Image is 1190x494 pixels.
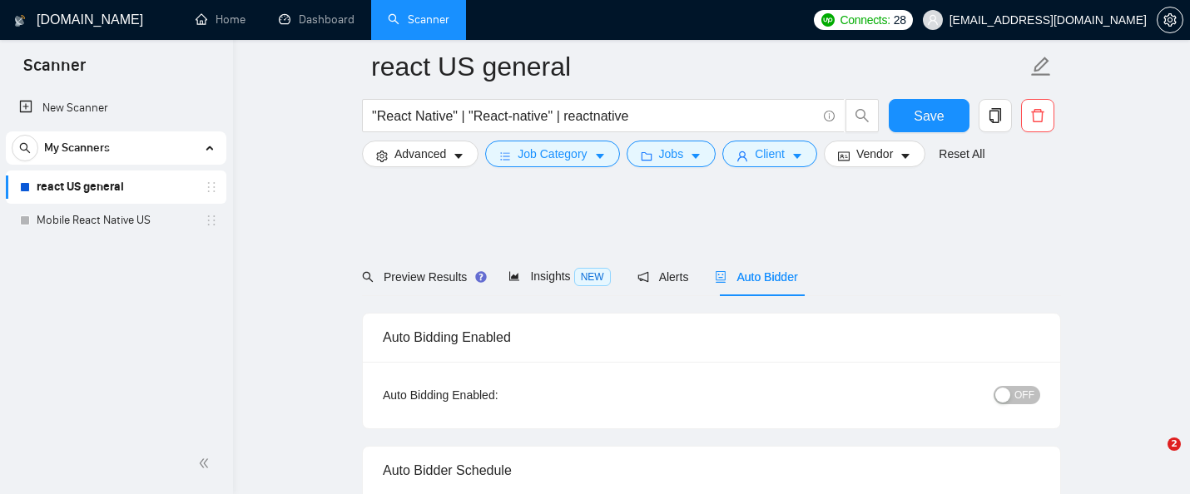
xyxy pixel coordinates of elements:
[927,14,939,26] span: user
[894,11,906,29] span: 28
[10,53,99,88] span: Scanner
[499,150,511,162] span: bars
[19,91,213,125] a: New Scanner
[518,145,587,163] span: Job Category
[376,150,388,162] span: setting
[383,314,1040,361] div: Auto Bidding Enabled
[821,13,835,27] img: upwork-logo.png
[659,145,684,163] span: Jobs
[12,135,38,161] button: search
[1021,99,1054,132] button: delete
[979,108,1011,123] span: copy
[14,7,26,34] img: logo
[372,106,816,126] input: Search Freelance Jobs...
[637,271,649,283] span: notification
[371,46,1027,87] input: Scanner name...
[44,131,110,165] span: My Scanners
[574,268,611,286] span: NEW
[1157,13,1183,27] a: setting
[362,270,482,284] span: Preview Results
[889,99,969,132] button: Save
[824,141,925,167] button: idcardVendorcaret-down
[755,145,785,163] span: Client
[722,141,817,167] button: userClientcaret-down
[394,145,446,163] span: Advanced
[690,150,702,162] span: caret-down
[508,270,520,282] span: area-chart
[856,145,893,163] span: Vendor
[279,12,355,27] a: dashboardDashboard
[715,271,726,283] span: robot
[840,11,890,29] span: Connects:
[196,12,245,27] a: homeHome
[37,170,195,204] a: react US general
[627,141,716,167] button: folderJobscaret-down
[939,145,984,163] a: Reset All
[1014,386,1034,404] span: OFF
[362,271,374,283] span: search
[1030,56,1052,77] span: edit
[914,106,944,126] span: Save
[824,111,835,121] span: info-circle
[383,386,602,404] div: Auto Bidding Enabled:
[485,141,619,167] button: barsJob Categorycaret-down
[388,12,449,27] a: searchScanner
[845,99,879,132] button: search
[791,150,803,162] span: caret-down
[205,180,218,194] span: holder
[838,150,850,162] span: idcard
[12,142,37,154] span: search
[1133,437,1173,477] iframe: Intercom live chat
[205,214,218,227] span: holder
[383,447,1040,494] div: Auto Bidder Schedule
[6,91,226,125] li: New Scanner
[979,99,1012,132] button: copy
[37,204,195,237] a: Mobile React Native US
[508,269,610,283] span: Insights
[641,150,652,162] span: folder
[453,150,464,162] span: caret-down
[594,150,606,162] span: caret-down
[1168,437,1181,451] span: 2
[1158,13,1183,27] span: setting
[6,131,226,237] li: My Scanners
[1022,108,1054,123] span: delete
[736,150,748,162] span: user
[1157,7,1183,33] button: setting
[715,270,797,284] span: Auto Bidder
[900,150,911,162] span: caret-down
[637,270,689,284] span: Alerts
[362,141,478,167] button: settingAdvancedcaret-down
[198,455,215,472] span: double-left
[846,108,878,123] span: search
[474,269,488,284] div: Tooltip anchor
